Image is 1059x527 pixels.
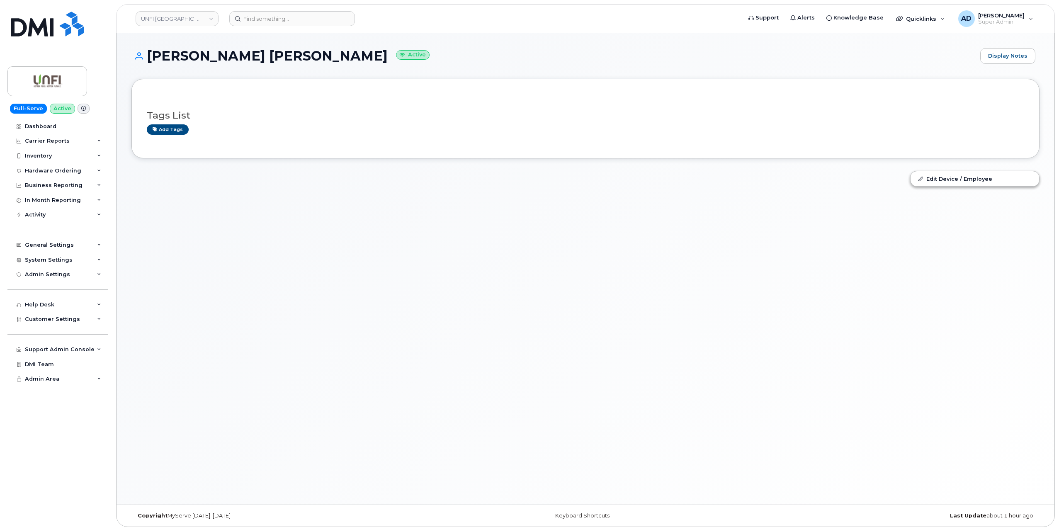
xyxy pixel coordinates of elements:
div: about 1 hour ago [737,512,1040,519]
a: Keyboard Shortcuts [555,512,610,519]
h1: [PERSON_NAME] [PERSON_NAME] [131,49,976,63]
h3: Tags List [147,110,1024,121]
a: Display Notes [980,48,1035,64]
strong: Copyright [138,512,168,519]
small: Active [396,50,430,60]
strong: Last Update [950,512,986,519]
div: MyServe [DATE]–[DATE] [131,512,434,519]
a: Edit Device / Employee [911,171,1039,186]
a: Add tags [147,124,189,135]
